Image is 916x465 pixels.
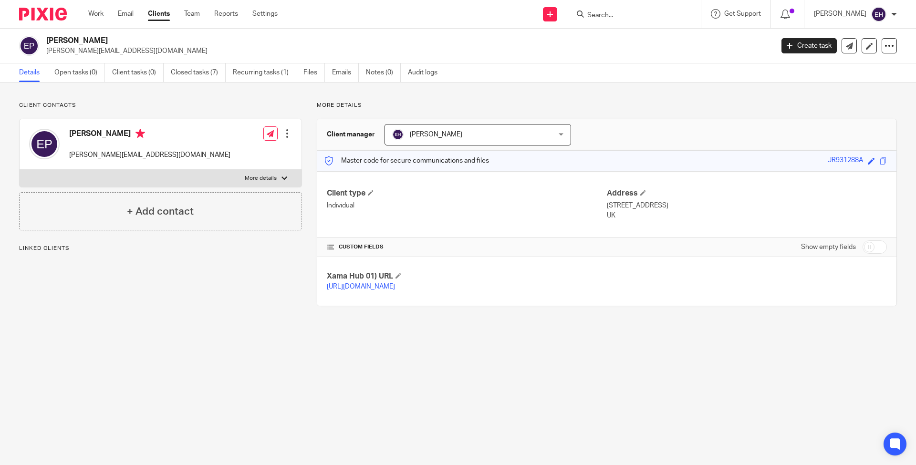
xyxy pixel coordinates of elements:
span: Get Support [724,10,761,17]
img: svg%3E [392,129,404,140]
a: Email [118,9,134,19]
h4: [PERSON_NAME] [69,129,230,141]
a: Audit logs [408,63,445,82]
a: Create task [781,38,837,53]
a: Details [19,63,47,82]
p: More details [317,102,897,109]
a: Reports [214,9,238,19]
p: More details [245,175,277,182]
img: svg%3E [19,36,39,56]
p: [PERSON_NAME][EMAIL_ADDRESS][DOMAIN_NAME] [46,46,767,56]
p: Individual [327,201,607,210]
label: Show empty fields [801,242,856,252]
a: Closed tasks (7) [171,63,226,82]
h4: Address [607,188,887,198]
input: Search [586,11,672,20]
a: Work [88,9,104,19]
div: JR931288A [828,155,863,166]
i: Primary [135,129,145,138]
h3: Client manager [327,130,375,139]
a: Team [184,9,200,19]
span: [PERSON_NAME] [410,131,462,138]
a: Notes (0) [366,63,401,82]
a: Emails [332,63,359,82]
img: Pixie [19,8,67,21]
img: svg%3E [29,129,60,159]
a: Clients [148,9,170,19]
p: [PERSON_NAME] [814,9,866,19]
h4: CUSTOM FIELDS [327,243,607,251]
h4: Xama Hub 01) URL [327,271,607,281]
a: Settings [252,9,278,19]
a: Recurring tasks (1) [233,63,296,82]
p: UK [607,211,887,220]
h4: + Add contact [127,204,194,219]
p: [STREET_ADDRESS] [607,201,887,210]
p: Master code for secure communications and files [324,156,489,165]
p: [PERSON_NAME][EMAIL_ADDRESS][DOMAIN_NAME] [69,150,230,160]
h2: [PERSON_NAME] [46,36,623,46]
a: [URL][DOMAIN_NAME] [327,283,395,290]
p: Client contacts [19,102,302,109]
h4: Client type [327,188,607,198]
a: Open tasks (0) [54,63,105,82]
img: svg%3E [871,7,886,22]
p: Linked clients [19,245,302,252]
a: Client tasks (0) [112,63,164,82]
a: Files [303,63,325,82]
